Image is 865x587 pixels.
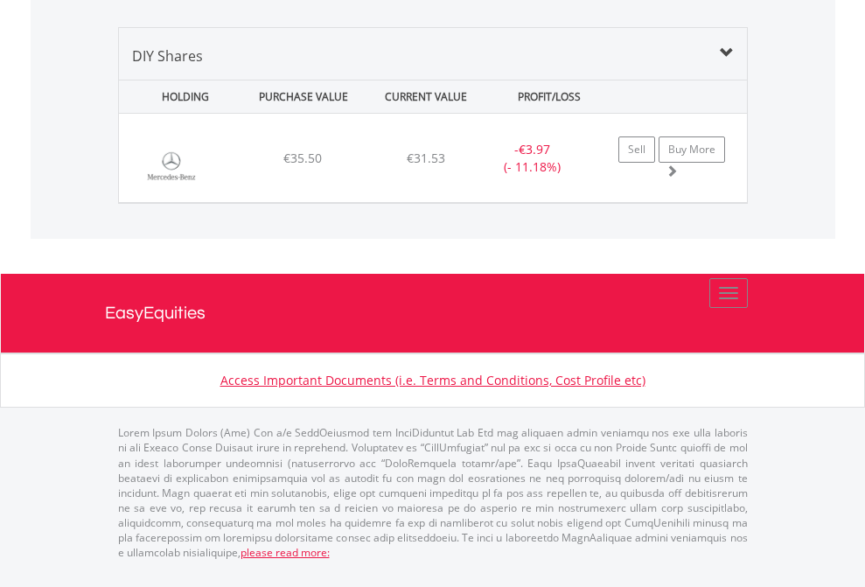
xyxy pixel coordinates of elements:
[132,46,203,66] span: DIY Shares
[283,150,322,166] span: €35.50
[241,545,330,560] a: please read more:
[407,150,445,166] span: €31.53
[220,372,645,388] a: Access Important Documents (i.e. Terms and Conditions, Cost Profile etc)
[519,141,550,157] span: €3.97
[118,425,748,560] p: Lorem Ipsum Dolors (Ame) Con a/e SeddOeiusmod tem InciDiduntut Lab Etd mag aliquaen admin veniamq...
[128,136,216,198] img: EQU.DE.MBG.png
[121,80,240,113] div: HOLDING
[618,136,655,163] a: Sell
[478,141,587,176] div: - (- 11.18%)
[244,80,363,113] div: PURCHASE VALUE
[366,80,485,113] div: CURRENT VALUE
[659,136,725,163] a: Buy More
[490,80,609,113] div: PROFIT/LOSS
[105,274,761,353] a: EasyEquities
